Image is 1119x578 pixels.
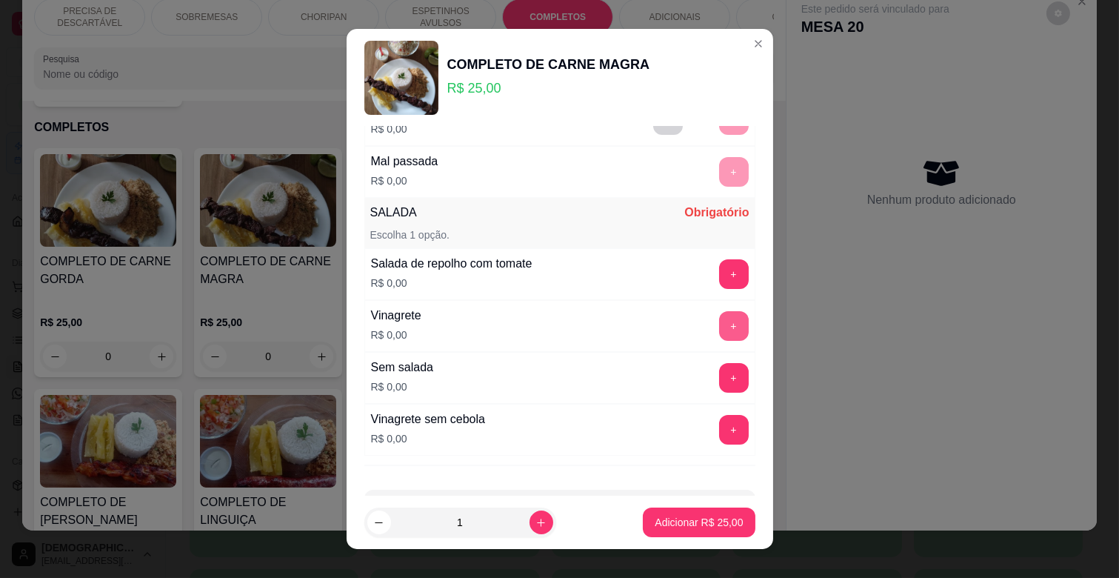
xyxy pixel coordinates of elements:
[447,54,650,75] div: COMPLETO DE CARNE MAGRA
[370,227,450,242] p: Escolha 1 opção.
[367,511,391,534] button: decrease-product-quantity
[371,431,485,446] p: R$ 0,00
[655,515,743,530] p: Adicionar R$ 25,00
[364,41,438,115] img: product-image
[719,363,749,393] button: add
[530,511,553,534] button: increase-product-quantity
[371,173,438,188] p: R$ 0,00
[370,204,417,222] p: SALADA
[643,508,755,537] button: Adicionar R$ 25,00
[719,415,749,445] button: add
[371,411,485,428] div: Vinagrete sem cebola
[719,259,749,289] button: add
[371,359,434,376] div: Sem salada
[371,379,434,394] p: R$ 0,00
[371,276,532,290] p: R$ 0,00
[746,32,770,56] button: Close
[371,153,438,170] div: Mal passada
[371,255,532,273] div: Salada de repolho com tomate
[371,307,421,325] div: Vinagrete
[371,328,421,342] p: R$ 0,00
[447,78,650,99] p: R$ 25,00
[371,122,444,136] p: R$ 0,00
[684,204,749,222] p: Obrigatório
[719,311,749,341] button: add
